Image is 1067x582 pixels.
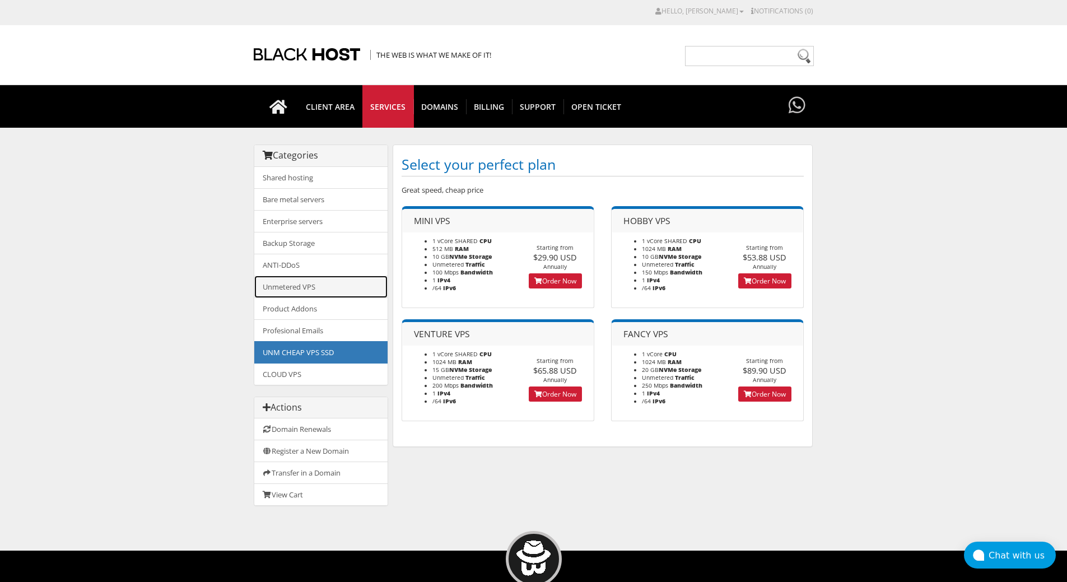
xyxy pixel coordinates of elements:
[642,374,673,381] span: Unmetered
[738,387,791,402] a: Order Now
[460,381,493,389] b: Bandwidth
[465,260,485,268] b: Traffic
[529,273,582,288] a: Order Now
[689,237,701,245] b: CPU
[460,268,493,276] b: Bandwidth
[254,276,388,298] a: Unmetered VPS
[642,389,645,397] span: 1
[738,273,791,288] a: Order Now
[432,237,478,245] span: 1 vCore SHARED
[743,252,786,263] span: $53.88 USD
[642,260,673,268] span: Unmetered
[517,244,594,271] div: Starting from Annually
[414,215,450,227] span: MINI VPS
[432,358,456,366] span: 1024 MB
[432,276,436,284] span: 1
[432,260,464,268] span: Unmetered
[254,418,388,440] a: Domain Renewals
[786,85,808,127] a: Have questions?
[413,85,467,128] a: Domains
[563,99,629,114] span: Open Ticket
[623,328,668,340] span: FANCY VPS
[642,358,666,366] span: 1024 MB
[402,185,804,195] p: Great speed, cheap price
[678,253,701,260] b: Storage
[726,244,803,271] div: Starting from Annually
[370,50,491,60] span: The Web is what we make of it!
[964,542,1056,569] button: Chat with us
[642,245,666,253] span: 1024 MB
[432,381,459,389] span: 200 Mbps
[362,99,414,114] span: SERVICES
[362,85,414,128] a: SERVICES
[533,252,577,263] span: $29.90 USD
[437,389,450,397] b: IPv4
[432,245,453,253] span: 512 MB
[298,85,363,128] a: CLIENT AREA
[751,6,813,16] a: Notifications (0)
[432,268,459,276] span: 100 Mbps
[659,366,677,374] b: NVMe
[642,237,687,245] span: 1 vCore SHARED
[254,363,388,385] a: CLOUD VPS
[443,284,456,292] b: IPv6
[254,319,388,342] a: Profesional Emails
[653,397,665,405] b: IPv6
[642,350,663,358] span: 1 vCore
[254,232,388,254] a: Backup Storage
[263,403,379,413] h3: Actions
[254,341,388,364] a: UNM CHEAP VPS SSD
[517,357,594,384] div: Starting from Annually
[402,153,804,176] h1: Select your perfect plan
[670,381,702,389] b: Bandwidth
[465,374,485,381] b: Traffic
[655,6,744,16] a: Hello, [PERSON_NAME]
[743,365,786,376] span: $89.90 USD
[254,167,388,189] a: Shared hosting
[466,85,512,128] a: Billing
[668,358,682,366] b: RAM
[685,46,814,66] input: Need help?
[455,245,469,253] b: RAM
[432,284,441,292] span: /64
[254,483,388,505] a: View Cart
[469,253,492,260] b: Storage
[675,260,695,268] b: Traffic
[647,276,660,284] b: IPv4
[432,350,478,358] span: 1 vCore SHARED
[254,254,388,276] a: ANTI-DDoS
[529,387,582,402] a: Order Now
[668,245,682,253] b: RAM
[263,151,379,161] h3: Categories
[653,284,665,292] b: IPv6
[512,85,564,128] a: Support
[254,462,388,484] a: Transfer in a Domain
[642,366,677,374] span: 20 GB
[443,397,456,405] b: IPv6
[989,550,1056,561] div: Chat with us
[623,215,670,227] span: HOBBY VPS
[254,210,388,232] a: Enterprise servers
[254,297,388,320] a: Product Addons
[563,85,629,128] a: Open Ticket
[466,99,512,114] span: Billing
[432,253,467,260] span: 10 GB
[512,99,564,114] span: Support
[298,99,363,114] span: CLIENT AREA
[659,253,677,260] b: NVMe
[642,284,651,292] span: /64
[449,366,467,374] b: NVMe
[678,366,701,374] b: Storage
[642,253,677,260] span: 10 GB
[254,440,388,462] a: Register a New Domain
[726,357,803,384] div: Starting from Annually
[254,188,388,211] a: Bare metal servers
[258,85,299,128] a: Go to homepage
[642,268,668,276] span: 150 Mbps
[432,397,441,405] span: /64
[437,276,450,284] b: IPv4
[642,397,651,405] span: /64
[458,358,472,366] b: RAM
[533,365,577,376] span: $65.88 USD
